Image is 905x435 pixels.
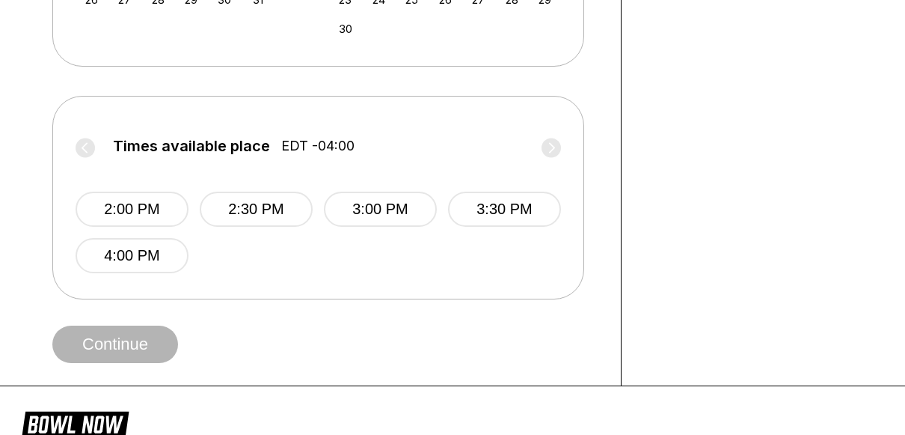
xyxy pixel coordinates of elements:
[281,138,355,154] span: EDT -04:00
[200,192,313,227] button: 2:30 PM
[113,138,270,154] span: Times available place
[76,238,188,273] button: 4:00 PM
[324,192,437,227] button: 3:00 PM
[448,192,561,227] button: 3:30 PM
[76,192,188,227] button: 2:00 PM
[335,19,355,39] div: Choose Sunday, November 30th, 2025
